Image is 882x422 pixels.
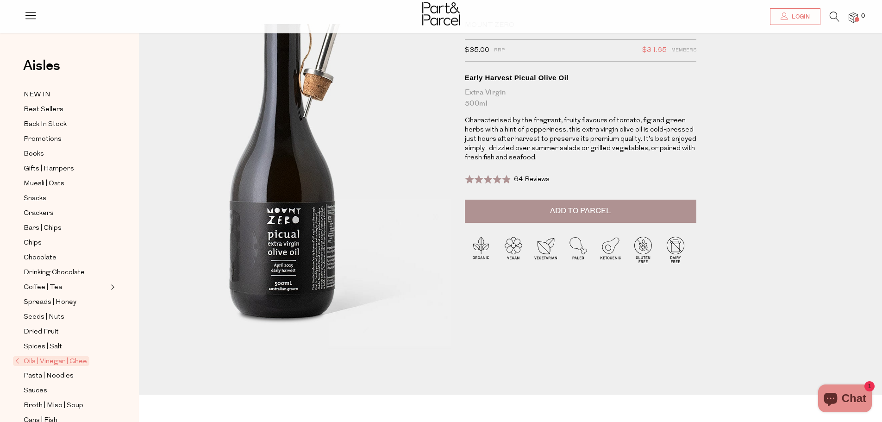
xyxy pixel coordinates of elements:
[24,178,64,189] span: Muesli | Oats
[465,44,489,57] span: $35.00
[465,200,696,223] button: Add to Parcel
[24,341,62,353] span: Spices | Salt
[24,208,108,219] a: Crackers
[465,73,696,82] div: Early Harvest Picual Olive Oil
[465,87,696,109] div: Extra Virgin 500ml
[24,148,108,160] a: Books
[849,13,858,22] a: 0
[24,149,44,160] span: Books
[23,56,60,76] span: Aisles
[24,178,108,189] a: Muesli | Oats
[24,89,108,101] a: NEW IN
[465,233,497,266] img: P_P-ICONS-Live_Bec_V11_Organic.svg
[24,89,50,101] span: NEW IN
[24,400,83,411] span: Broth | Miso | Soup
[659,233,692,266] img: P_P-ICONS-Live_Bec_V11_Dairy_Free.svg
[24,164,74,175] span: Gifts | Hampers
[15,356,108,367] a: Oils | Vinegar | Ghee
[24,119,67,130] span: Back In Stock
[497,233,530,266] img: P_P-ICONS-Live_Bec_V11_Vegan.svg
[24,119,108,130] a: Back In Stock
[24,104,108,115] a: Best Sellers
[494,44,505,57] span: RRP
[24,312,64,323] span: Seeds | Nuts
[24,208,54,219] span: Crackers
[422,2,460,25] img: Part&Parcel
[24,371,74,382] span: Pasta | Noodles
[24,311,108,323] a: Seeds | Nuts
[23,59,60,82] a: Aisles
[24,193,46,204] span: Snacks
[859,12,867,20] span: 0
[24,400,108,411] a: Broth | Miso | Soup
[24,267,108,278] a: Drinking Chocolate
[594,233,627,266] img: P_P-ICONS-Live_Bec_V11_Ketogenic.svg
[24,237,108,249] a: Chips
[108,282,115,293] button: Expand/Collapse Coffee | Tea
[24,296,108,308] a: Spreads | Honey
[530,233,562,266] img: P_P-ICONS-Live_Bec_V11_Vegetarian.svg
[815,384,875,415] inbox-online-store-chat: Shopify online store chat
[642,44,667,57] span: $31.65
[465,116,696,163] p: Characterised by the fragrant, fruity flavours of tomato, fig and green herbs with a hint of pepp...
[550,206,611,216] span: Add to Parcel
[789,13,810,21] span: Login
[24,385,47,397] span: Sauces
[24,133,108,145] a: Promotions
[24,282,108,293] a: Coffee | Tea
[24,163,108,175] a: Gifts | Hampers
[562,233,594,266] img: P_P-ICONS-Live_Bec_V11_Paleo.svg
[770,8,820,25] a: Login
[24,327,59,338] span: Dried Fruit
[627,233,659,266] img: P_P-ICONS-Live_Bec_V11_Gluten_Free.svg
[514,176,550,183] span: 64 Reviews
[24,134,62,145] span: Promotions
[24,297,76,308] span: Spreads | Honey
[24,282,62,293] span: Coffee | Tea
[671,44,696,57] span: Members
[24,267,85,278] span: Drinking Chocolate
[24,193,108,204] a: Snacks
[24,326,108,338] a: Dried Fruit
[24,104,63,115] span: Best Sellers
[24,252,56,264] span: Chocolate
[24,222,108,234] a: Bars | Chips
[24,370,108,382] a: Pasta | Noodles
[24,341,108,353] a: Spices | Salt
[13,356,89,366] span: Oils | Vinegar | Ghee
[24,223,62,234] span: Bars | Chips
[24,385,108,397] a: Sauces
[24,238,42,249] span: Chips
[24,252,108,264] a: Chocolate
